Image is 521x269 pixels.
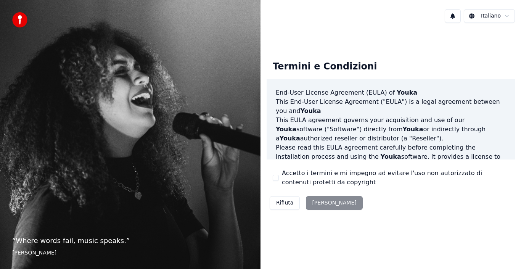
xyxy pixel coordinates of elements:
span: Youka [403,126,423,133]
div: Termini e Condizioni [267,55,383,79]
p: This End-User License Agreement ("EULA") is a legal agreement between you and [276,97,506,116]
p: This EULA agreement governs your acquisition and use of our software ("Software") directly from o... [276,116,506,143]
label: Accetto i termini e mi impegno ad evitare l'uso non autorizzato di contenuti protetti da copyright [282,169,509,187]
span: Youka [276,126,296,133]
span: Youka [381,153,401,160]
footer: [PERSON_NAME] [12,249,248,257]
span: Youka [397,89,417,96]
span: Youka [301,107,321,114]
p: Please read this EULA agreement carefully before completing the installation process and using th... [276,143,506,180]
p: “ Where words fail, music speaks. ” [12,235,248,246]
button: Rifiuta [270,196,300,210]
img: youka [12,12,27,27]
h3: End-User License Agreement (EULA) of [276,88,506,97]
span: Youka [280,135,300,142]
